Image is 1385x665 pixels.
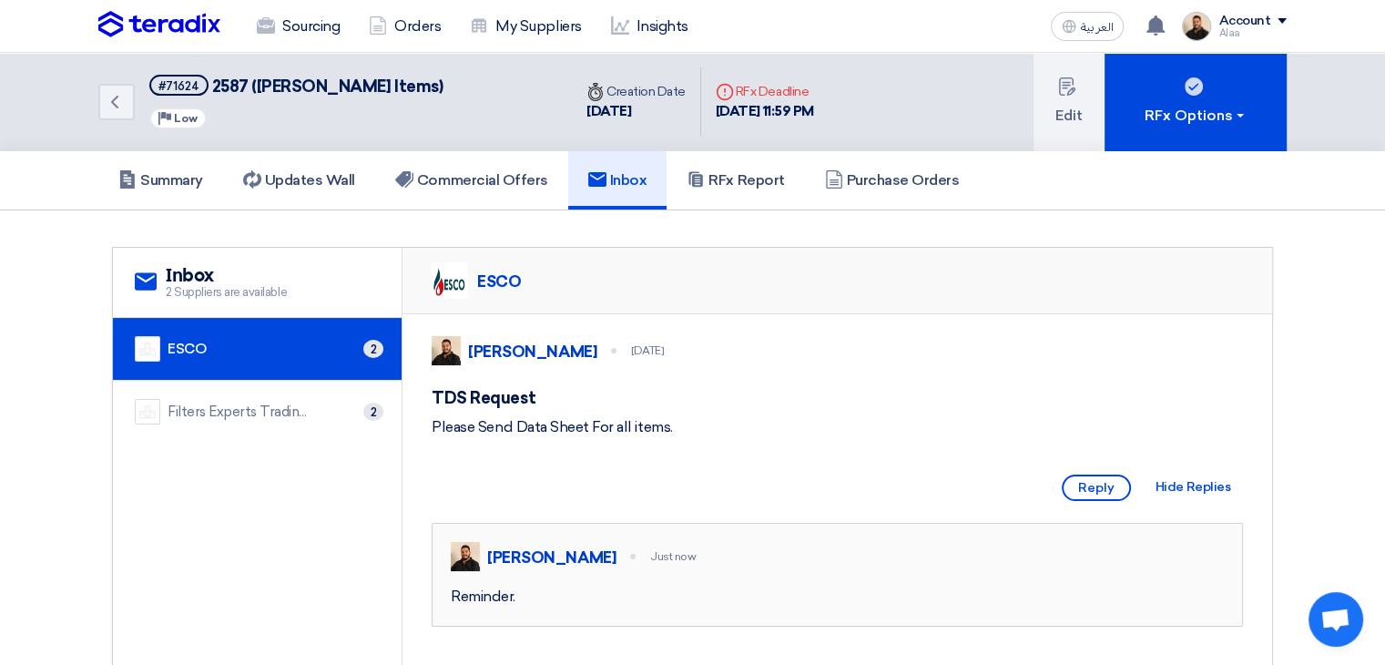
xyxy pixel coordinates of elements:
[716,101,814,122] div: [DATE] 11:59 PM
[477,271,521,292] div: ESCO
[168,339,207,360] div: ESCO
[166,283,287,302] span: 2 Suppliers are available
[825,171,960,189] h5: Purchase Orders
[1034,53,1105,151] button: Edit
[168,402,313,423] div: Filters Experts Trading Co.
[135,399,160,425] img: company-name
[631,343,664,359] div: [DATE]
[1309,592,1363,647] div: Open chat
[805,151,980,210] a: Purchase Orders
[487,547,616,568] div: [PERSON_NAME]
[1218,28,1287,38] div: Alaa
[118,171,203,189] h5: Summary
[588,171,647,189] h5: Inbox
[98,151,223,210] a: Summary
[149,75,443,97] h5: 2587 (Perkins Items)
[363,403,383,421] span: 2
[432,387,1243,409] h5: TDS Request
[468,342,596,362] div: [PERSON_NAME]
[174,112,198,125] span: Low
[455,6,596,46] a: My Suppliers
[1051,12,1124,41] button: العربية
[586,82,686,101] div: Creation Date
[667,151,804,210] a: RFx Report
[451,542,480,571] img: MAA_1717931611039.JPG
[166,265,287,287] h2: Inbox
[1062,475,1131,501] span: Reply
[596,6,703,46] a: Insights
[212,77,443,97] span: 2587 ([PERSON_NAME] Items)
[223,151,375,210] a: Updates Wall
[687,171,784,189] h5: RFx Report
[650,548,696,565] div: Just now
[375,151,568,210] a: Commercial Offers
[135,336,160,362] img: company-name
[586,101,686,122] div: [DATE]
[158,80,199,92] div: #71624
[354,6,455,46] a: Orders
[243,171,355,189] h5: Updates Wall
[1105,53,1287,151] button: RFx Options
[1145,105,1248,127] div: RFx Options
[568,151,667,210] a: Inbox
[1182,12,1211,41] img: MAA_1717931611039.JPG
[395,171,548,189] h5: Commercial Offers
[432,336,461,365] img: MAA_1717931611039.JPG
[363,340,383,358] span: 2
[432,416,1243,438] div: Please Send Data Sheet For all items.
[1218,14,1270,29] div: Account
[98,11,220,38] img: Teradix logo
[1080,21,1113,34] span: العربية
[716,82,814,101] div: RFx Deadline
[1156,479,1230,495] span: Hide Replies
[451,586,1224,608] div: Reminder.
[242,6,354,46] a: Sourcing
